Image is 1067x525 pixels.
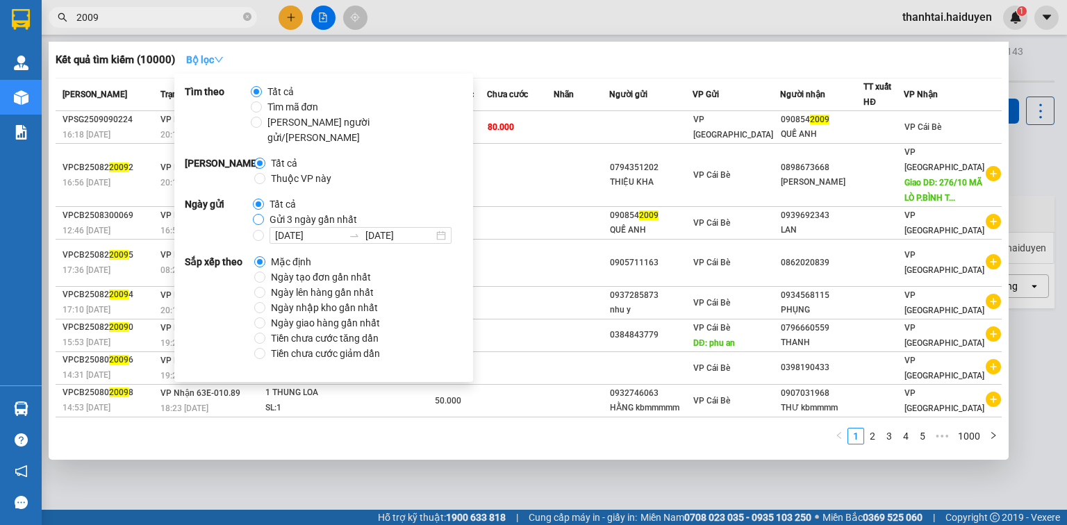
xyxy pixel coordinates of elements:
div: 0898673668 [781,160,863,175]
div: 0939692343 [781,208,863,223]
li: 2 [864,428,881,444]
div: VPCB2508300069 [63,208,156,223]
strong: Sắp xếp theo [185,254,254,361]
span: Ngày giao hàng gần nhất [265,315,386,331]
span: Người nhận [780,90,825,99]
span: 19:25 [DATE] [160,338,208,348]
span: VP [GEOGRAPHIC_DATA] [904,356,984,381]
div: VPCB25082 5 [63,248,156,262]
span: 2009 [109,355,129,365]
div: 0794351202 [610,160,692,175]
span: DĐ: phu an [693,338,735,348]
span: VP Cái Bè [693,258,730,267]
input: Ngày bắt đầu [275,228,343,243]
strong: Bộ lọc [186,54,224,65]
span: plus-circle [986,214,1001,229]
button: Bộ lọcdown [175,49,235,71]
div: THIỆU KHA [610,175,692,190]
button: left [831,428,847,444]
div: VPCB25080 8 [63,385,156,400]
input: Tìm tên, số ĐT hoặc mã đơn [76,10,240,25]
img: warehouse-icon [14,90,28,105]
span: 20:12 [DATE] [160,306,208,315]
span: Mặc định [265,254,317,269]
img: logo-vxr [12,9,30,30]
div: VPCB25082 4 [63,287,156,302]
div: 1 THUNG LOA [265,385,370,401]
div: VPCB25080 6 [63,353,156,367]
div: VPCB25082 2 [63,160,156,175]
li: 1 [847,428,864,444]
span: Giao DĐ: 276/10 MÃ LÒ P.BÌNH T... [904,178,982,203]
li: Next Page [985,428,1002,444]
span: [PERSON_NAME] [63,90,127,99]
span: 18:23 [DATE] [160,403,208,413]
span: question-circle [15,433,28,447]
span: VP Cái Bè [693,298,730,308]
div: 0398190433 [781,360,863,375]
span: VP Nhận 63B-021.91 [160,162,241,172]
span: VP Nhận 63B-021.91 [160,290,241,300]
li: 1000 [953,428,985,444]
div: nhu y [610,303,692,317]
a: 3 [882,428,897,444]
div: PHỤNG [781,303,863,317]
span: Nhãn [554,90,574,99]
span: VP Cái Bè [904,122,941,132]
span: plus-circle [986,392,1001,407]
div: 0907031968 [781,386,863,401]
span: swap-right [349,230,360,241]
span: 14:53 [DATE] [63,403,110,412]
li: Next 5 Pages [931,428,953,444]
div: 0934568115 [781,288,863,303]
span: message [15,496,28,509]
strong: Ngày gửi [185,197,253,244]
span: left [835,431,843,440]
span: VP Nhận [160,356,195,365]
span: VP [GEOGRAPHIC_DATA] [904,250,984,275]
span: 20:12 [DATE] [160,178,208,187]
span: 2009 [810,115,829,124]
span: VP [GEOGRAPHIC_DATA] [693,115,773,140]
span: Trạng thái [160,90,198,99]
div: 0932746063 [610,386,692,401]
span: VP Nhận 63F-004.64 [160,250,240,260]
span: VP Cái Bè [693,170,730,180]
strong: Tìm theo [185,84,251,145]
span: Chưa cước [487,90,528,99]
span: search [58,12,67,22]
div: 0937285873 [610,288,692,303]
a: 1000 [954,428,984,444]
span: right [989,431,998,440]
a: 4 [898,428,913,444]
div: 0862020839 [781,256,863,270]
span: Gửi 3 ngày gần nhất [264,212,363,227]
a: 2 [865,428,880,444]
span: 2009 [109,387,129,397]
div: 0796660559 [781,321,863,335]
li: 4 [898,428,914,444]
a: 5 [915,428,930,444]
span: VP [GEOGRAPHIC_DATA] [904,388,984,413]
span: VP [GEOGRAPHIC_DATA] [904,210,984,235]
div: LAN [781,223,863,237]
span: 14:31 [DATE] [63,370,110,380]
span: 50.000 [435,396,461,406]
span: 2009 [109,250,129,260]
span: plus-circle [986,326,1001,342]
li: 5 [914,428,931,444]
span: 19:28 [DATE] [160,371,208,381]
span: 17:36 [DATE] [63,265,110,275]
span: Thuộc VP này [265,171,337,186]
span: close-circle [243,11,251,24]
div: VPCB25082 0 [63,320,156,335]
div: 090854 [610,208,692,223]
div: QUẾ ANH [610,223,692,237]
span: Tiền chưa cước tăng dần [265,331,384,346]
span: VP Nhận 63F-004.02 [160,210,240,220]
strong: [PERSON_NAME] [185,156,254,186]
img: solution-icon [14,125,28,140]
span: 20:17 [DATE] [160,130,208,140]
span: to [349,230,360,241]
span: 2009 [109,290,129,299]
